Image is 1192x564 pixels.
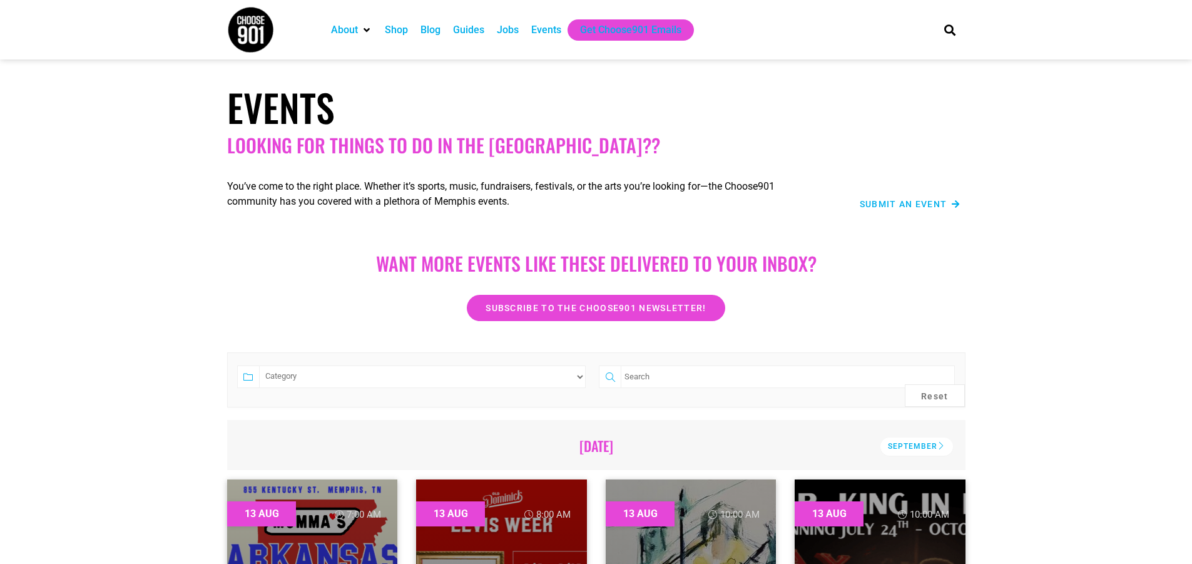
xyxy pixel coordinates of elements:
a: Guides [453,23,484,38]
a: Get Choose901 Emails [580,23,681,38]
div: About [325,19,379,41]
h1: Events [227,85,965,130]
span: Submit an Event [860,200,947,208]
h2: Want more EVENTS LIKE THESE DELIVERED TO YOUR INBOX? [240,252,953,275]
a: Subscribe to the Choose901 newsletter! [467,295,725,321]
h2: [DATE] [245,438,948,454]
a: Submit an Event [860,200,960,208]
span: Subscribe to the Choose901 newsletter! [486,304,706,312]
a: Shop [385,23,408,38]
a: Jobs [497,23,519,38]
h2: Looking for things to do in the [GEOGRAPHIC_DATA]?? [227,134,965,156]
a: Blog [420,23,441,38]
a: About [331,23,358,38]
button: Reset [905,384,965,407]
p: You’ve come to the right place. Whether it’s sports, music, fundraisers, festivals, or the arts y... [227,179,815,209]
div: Search [939,19,960,40]
input: Search [621,366,954,388]
nav: Main nav [325,19,923,41]
a: Events [531,23,561,38]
